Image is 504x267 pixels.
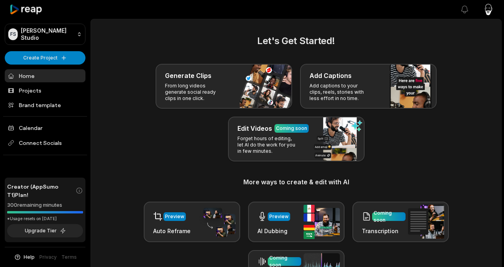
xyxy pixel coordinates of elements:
[21,27,74,41] p: [PERSON_NAME] Studio
[5,121,85,134] a: Calendar
[269,213,289,220] div: Preview
[165,71,211,80] h3: Generate Clips
[100,34,492,48] h2: Let's Get Started!
[362,227,406,235] h3: Transcription
[309,71,352,80] h3: Add Captions
[14,254,35,261] button: Help
[7,216,83,222] div: *Usage resets on [DATE]
[309,83,371,102] p: Add captions to your clips, reels, stories with less effort in no time.
[7,224,83,237] button: Upgrade Tier
[39,254,57,261] a: Privacy
[199,207,235,237] img: auto_reframe.png
[165,213,184,220] div: Preview
[237,135,298,154] p: Forget hours of editing, let AI do the work for you in few minutes.
[7,201,83,209] div: 300 remaining minutes
[24,254,35,261] span: Help
[304,205,340,239] img: ai_dubbing.png
[374,210,404,224] div: Coming soon
[237,124,272,133] h3: Edit Videos
[100,177,492,187] h3: More ways to create & edit with AI
[8,28,18,40] div: FS
[408,205,444,239] img: transcription.png
[7,182,76,199] span: Creator (AppSumo T1) Plan!
[5,69,85,82] a: Home
[5,84,85,97] a: Projects
[61,254,77,261] a: Terms
[153,227,191,235] h3: Auto Reframe
[5,98,85,111] a: Brand template
[5,51,85,65] button: Create Project
[258,227,290,235] h3: AI Dubbing
[276,125,307,132] div: Coming soon
[165,83,226,102] p: From long videos generate social ready clips in one click.
[5,136,85,150] span: Connect Socials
